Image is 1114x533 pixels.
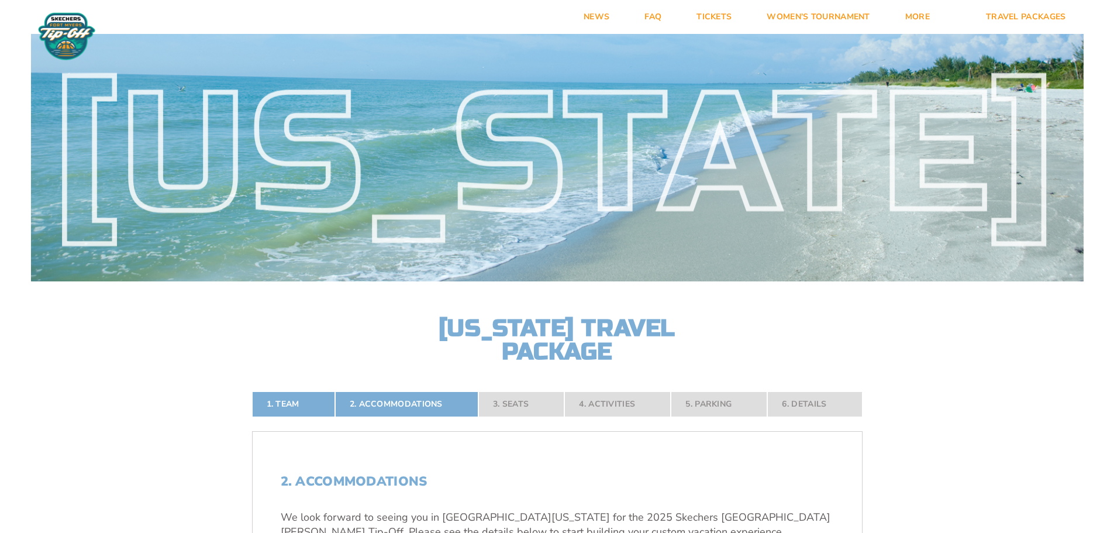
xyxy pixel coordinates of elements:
img: Fort Myers Tip-Off [35,12,98,61]
h2: 2. Accommodations [281,474,834,489]
div: [US_STATE] [31,92,1084,217]
h2: [US_STATE] Travel Package [429,317,686,363]
a: 1. Team [252,391,335,417]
